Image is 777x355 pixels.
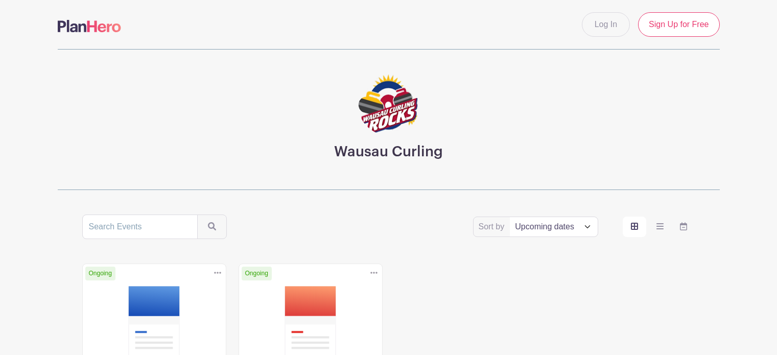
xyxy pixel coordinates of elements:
div: order and view [623,217,695,237]
a: Log In [582,12,630,37]
img: logo-507f7623f17ff9eddc593b1ce0a138ce2505c220e1c5a4e2b4648c50719b7d32.svg [58,20,121,32]
input: Search Events [82,215,198,239]
img: logo-1.png [358,74,419,135]
a: Sign Up for Free [638,12,719,37]
label: Sort by [479,221,508,233]
h3: Wausau Curling [334,144,443,161]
